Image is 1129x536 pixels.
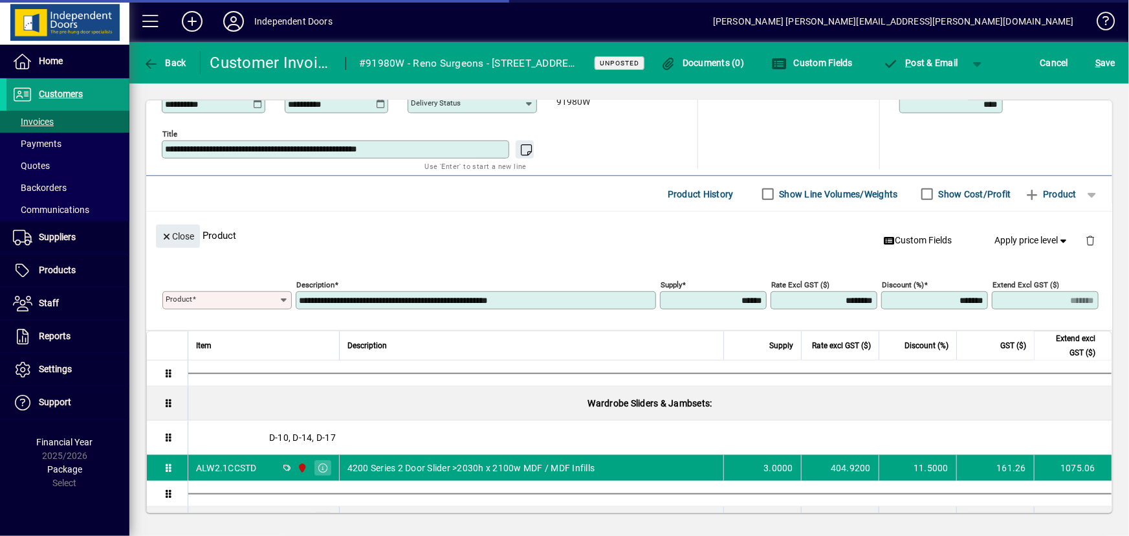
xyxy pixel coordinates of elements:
span: Close [161,226,195,247]
div: Independent Doors [254,11,333,32]
button: Close [156,225,200,248]
span: Documents (0) [661,58,745,68]
mat-label: Supply [661,280,682,289]
div: ALW2.1CCSTD [196,462,257,475]
span: Back [143,58,186,68]
span: Rate excl GST ($) [812,339,871,353]
span: Invoices [13,117,54,127]
label: Show Cost/Profit [936,188,1011,201]
button: Product History [663,183,739,206]
span: Communications [13,205,89,215]
span: Discount (%) [904,339,948,353]
mat-label: Extend excl GST ($) [992,280,1059,289]
td: 11.5000 [879,455,956,481]
td: 0.0000 [879,507,956,533]
a: Support [6,386,129,419]
button: Custom Fields [768,51,856,74]
span: Extend excl GST ($) [1042,331,1095,360]
button: Documents (0) [657,51,748,74]
td: 17.55 [956,507,1034,533]
a: Settings [6,353,129,386]
button: Profile [213,10,254,33]
a: Reports [6,320,129,353]
a: Invoices [6,111,129,133]
span: Backorders [13,183,67,193]
span: Staff [39,298,59,308]
button: Delete [1075,225,1106,256]
button: Custom Fields [879,229,958,252]
button: Cancel [1037,51,1072,74]
div: Wardrobe Sliders & Jambsets: [188,386,1112,420]
mat-label: Rate excl GST ($) [771,280,829,289]
mat-label: Title [162,129,177,139]
span: Payments [13,139,61,149]
span: Description [347,339,387,353]
span: 3.0000 [764,462,794,475]
span: Cancel [1040,52,1069,73]
td: 117.00 [1034,507,1112,533]
span: Support [39,397,71,407]
span: Unposted [600,59,639,67]
span: Settings [39,364,72,374]
span: Supply [769,339,793,353]
mat-hint: Use 'Enter' to start a new line [425,159,527,173]
span: P [906,58,912,68]
span: ost & Email [883,58,958,68]
span: Reports [39,331,71,341]
span: Customers [39,89,83,99]
app-page-header-button: Delete [1075,234,1106,246]
span: Quotes [13,161,50,171]
span: Product History [668,184,734,205]
span: Suppliers [39,232,76,242]
span: 91980W [556,97,590,107]
div: D-10, D-14, D-17 [188,421,1112,454]
a: Communications [6,199,129,221]
mat-label: Product [166,295,192,304]
div: 404.9200 [809,462,871,475]
span: Product [1024,184,1077,205]
span: Custom Fields [771,58,853,68]
label: Show Line Volumes/Weights [777,188,898,201]
button: Save [1092,51,1119,74]
button: Post & Email [877,51,965,74]
td: 1075.06 [1034,455,1112,481]
div: Product [146,212,1112,259]
span: Home [39,56,63,66]
button: Apply price level [990,229,1075,252]
td: 161.26 [956,455,1034,481]
a: Staff [6,287,129,320]
a: Products [6,254,129,287]
span: Products [39,265,76,275]
mat-label: Discount (%) [882,280,924,289]
div: [PERSON_NAME] [PERSON_NAME][EMAIL_ADDRESS][PERSON_NAME][DOMAIN_NAME] [713,11,1074,32]
app-page-header-button: Close [153,230,203,241]
span: GST ($) [1000,339,1026,353]
mat-label: Description [296,280,334,289]
button: Add [171,10,213,33]
button: Back [140,51,190,74]
span: S [1095,58,1101,68]
span: Package [47,464,82,475]
div: #91980W - Reno Surgeons - [STREET_ADDRESS] [359,53,578,74]
span: Financial Year [37,437,93,447]
span: Custom Fields [884,234,952,247]
app-page-header-button: Back [129,51,201,74]
span: Apply price level [995,234,1070,247]
mat-label: Delivery status [411,98,461,107]
a: Suppliers [6,221,129,254]
a: Quotes [6,155,129,177]
a: Payments [6,133,129,155]
a: Knowledge Base [1087,3,1113,45]
span: ave [1095,52,1115,73]
span: 4200 Series 2 Door Slider >2030h x 2100w MDF / MDF Infills [347,462,595,475]
span: Item [196,339,212,353]
a: Home [6,45,129,78]
button: Product [1018,183,1083,206]
a: Backorders [6,177,129,199]
span: Christchurch [294,461,309,475]
span: Christchurch [294,513,309,527]
div: Customer Invoice [210,52,333,73]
